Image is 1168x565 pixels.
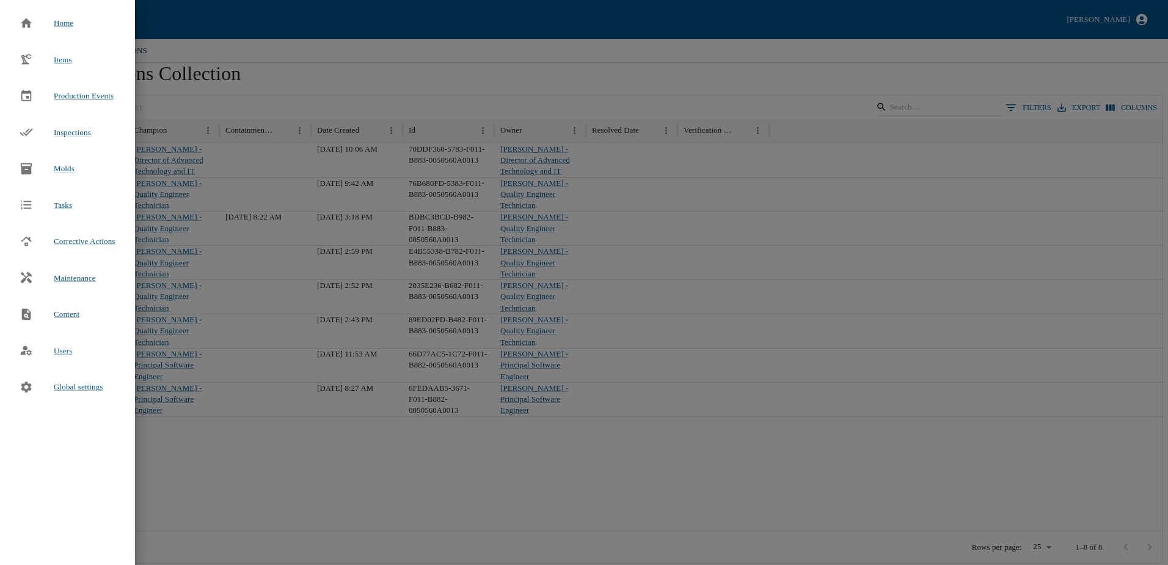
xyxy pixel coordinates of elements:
span: Production Events [54,91,114,100]
a: Users [10,338,82,364]
span: Users [54,346,72,355]
span: Content [54,308,79,320]
a: Global settings [10,374,113,401]
span: Molds [54,164,75,173]
span: Home [54,17,73,29]
span: Items [54,55,72,64]
a: Home [10,10,83,37]
span: Tasks [54,199,72,212]
a: Molds [10,155,84,182]
span: Corrective Actions [54,237,115,246]
a: Inspections [10,119,101,146]
a: Content [10,301,89,328]
a: Maintenance [10,265,106,292]
a: Tasks [10,192,82,219]
span: Inspections [54,128,91,137]
span: Maintenance [54,272,96,284]
a: Production Events [10,83,123,109]
a: Corrective Actions [10,228,125,255]
a: Items [10,46,82,73]
span: Global settings [54,381,103,393]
